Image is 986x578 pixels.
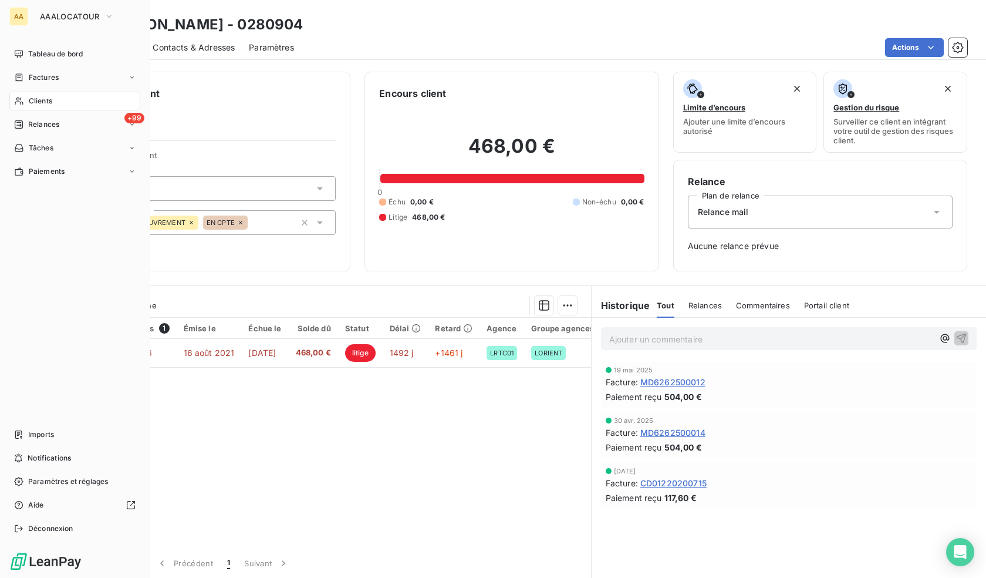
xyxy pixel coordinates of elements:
div: Solde dû [296,324,331,333]
span: 117,60 € [664,492,697,504]
span: Aide [28,500,44,510]
span: Limite d’encours [683,103,745,112]
span: Tout [657,301,674,310]
span: 19 mai 2025 [614,367,653,374]
div: Groupe agences [531,324,594,333]
span: 16 août 2021 [184,348,235,358]
span: Imports [28,429,54,440]
span: 0 [377,187,382,197]
span: Gestion du risque [833,103,899,112]
span: Propriétés Client [94,150,336,167]
button: Limite d’encoursAjouter une limite d’encours autorisé [673,72,817,153]
span: Contacts & Adresses [153,42,235,53]
img: Logo LeanPay [9,552,82,571]
span: Clients [29,96,52,106]
span: Relance mail [698,206,749,218]
div: Émise le [184,324,235,333]
span: Ajouter une limite d’encours autorisé [683,117,807,136]
span: 0,00 € [621,197,644,207]
span: 468,00 € [412,212,445,223]
span: MD6262500012 [640,376,705,388]
span: [DATE] [614,468,636,475]
span: Surveiller ce client en intégrant votre outil de gestion des risques client. [833,117,957,145]
span: Facture : [606,376,638,388]
span: Aucune relance prévue [688,240,953,252]
span: 504,00 € [664,391,702,403]
span: 1492 j [390,348,414,358]
h6: Encours client [379,86,446,100]
span: LRTC01 [490,350,514,357]
span: CD01220200715 [640,477,707,489]
span: Non-échu [582,197,616,207]
span: litige [345,344,376,362]
button: 1 [220,551,237,576]
a: Aide [9,496,140,515]
span: LORIENT [535,350,562,357]
div: Agence [487,324,517,333]
span: Relances [28,119,59,130]
span: +1461 j [435,348,462,358]
h6: Relance [688,174,953,189]
span: Paramètres [249,42,294,53]
h2: 468,00 € [379,135,644,170]
button: Actions [885,38,944,57]
span: 1 [227,557,230,569]
span: Relances [688,301,722,310]
span: AAALOCATOUR [40,12,100,21]
span: +99 [124,113,144,123]
span: 468,00 € [296,347,331,359]
span: Commentaires [736,301,790,310]
span: Tableau de bord [28,49,83,59]
span: 0,00 € [410,197,434,207]
span: Factures [29,72,59,83]
button: Gestion du risqueSurveiller ce client en intégrant votre outil de gestion des risques client. [823,72,967,153]
h6: Informations client [71,86,336,100]
span: Paiement reçu [606,441,662,453]
span: Tâches [29,143,53,153]
span: Portail client [804,301,849,310]
div: Échue le [248,324,281,333]
span: 30 avr. 2025 [614,417,654,424]
span: Facture : [606,426,638,439]
span: Paiements [29,166,65,177]
span: Échu [389,197,406,207]
span: Notifications [28,453,71,463]
span: Litige [389,212,407,223]
div: Statut [345,324,376,333]
h6: Historique [592,298,650,312]
span: Facture : [606,477,638,489]
input: Ajouter une valeur [248,217,257,228]
span: 504,00 € [664,441,702,453]
div: Open Intercom Messenger [946,538,974,566]
span: EN CPTE [207,219,235,226]
span: Paiement reçu [606,391,662,403]
span: Paramètres et réglages [28,476,108,487]
div: AA [9,7,28,26]
span: Paiement reçu [606,492,662,504]
button: Précédent [149,551,220,576]
span: Déconnexion [28,523,73,534]
div: Retard [435,324,472,333]
span: 1 [159,323,170,334]
h3: [PERSON_NAME] - 0280904 [103,14,303,35]
button: Suivant [237,551,296,576]
span: MD6262500014 [640,426,705,439]
div: Délai [390,324,421,333]
span: [DATE] [248,348,276,358]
